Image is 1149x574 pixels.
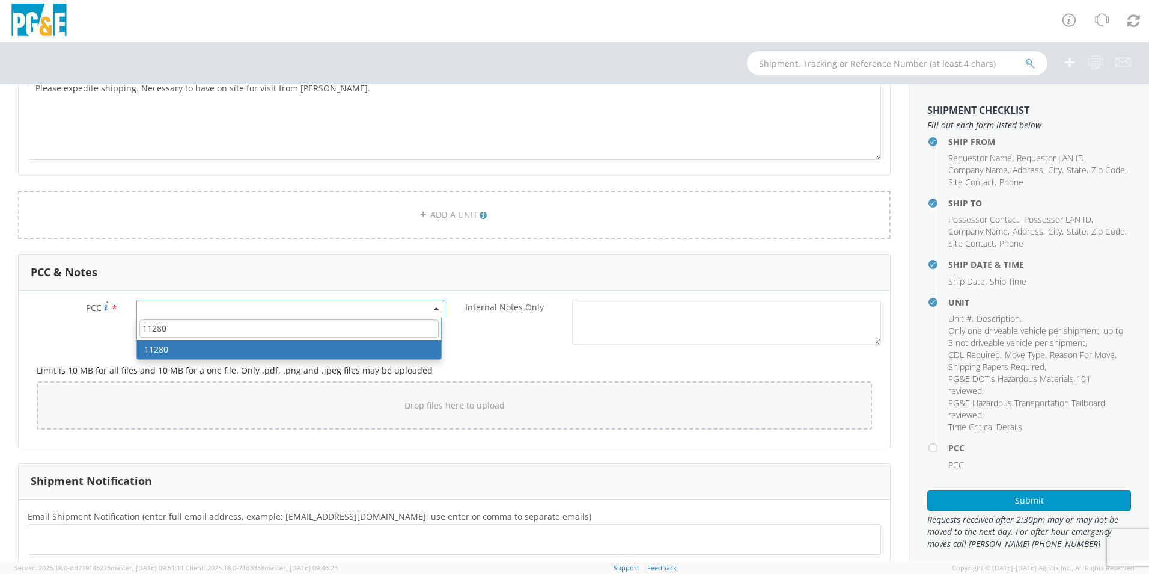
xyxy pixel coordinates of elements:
li: , [948,176,996,188]
li: , [1024,214,1093,226]
span: Fill out each form listed below [927,119,1131,131]
span: City [1048,226,1062,237]
span: Description [977,313,1020,324]
a: Support [614,563,639,572]
a: Feedback [647,563,677,572]
li: , [1013,226,1045,238]
span: Ship Date [948,276,985,287]
span: Shipping Papers Required [948,361,1044,372]
h4: Ship Date & Time [948,260,1131,269]
li: , [1050,349,1117,361]
h3: PCC & Notes [31,267,97,279]
li: , [1067,226,1088,238]
span: Phone [999,238,1023,249]
span: State [1067,226,1087,237]
span: Email Shipment Notification (enter full email address, example: jdoe01@agistix.com, use enter or ... [28,511,591,522]
li: , [1091,164,1127,176]
li: , [948,361,1046,373]
span: PCC [86,302,102,313]
span: Internal Notes Only [465,301,544,313]
a: ADD A UNIT [18,191,891,239]
li: 11280 [137,340,441,359]
span: PG&E DOT's Hazardous Materials 101 reviewed [948,373,1091,397]
h4: Unit [948,298,1131,307]
li: , [948,164,1010,176]
span: Possessor LAN ID [1024,214,1091,225]
span: Address [1013,226,1043,237]
li: , [1017,152,1086,164]
span: master, [DATE] 09:46:25 [264,563,338,572]
li: , [1048,164,1064,176]
span: Possessor Contact [948,214,1019,225]
li: , [948,397,1128,421]
span: State [1067,164,1087,176]
h3: Shipment Notification [31,475,152,487]
li: , [948,214,1021,226]
span: Site Contact [948,176,995,188]
span: Zip Code [1091,164,1125,176]
span: Address [1013,164,1043,176]
li: , [948,373,1128,397]
span: PCC [948,459,964,471]
span: Company Name [948,226,1008,237]
span: Drop files here to upload [404,400,505,411]
span: Phone [999,176,1023,188]
span: master, [DATE] 09:51:11 [111,563,184,572]
li: , [948,152,1014,164]
button: Submit [927,490,1131,511]
h4: PCC [948,443,1131,452]
span: Reason For Move [1050,349,1115,360]
span: Requests received after 2:30pm may or may not be moved to the next day. For after hour emergency ... [927,514,1131,550]
span: Site Contact [948,238,995,249]
span: Requestor Name [948,152,1012,164]
span: Requestor LAN ID [1017,152,1084,164]
span: Company Name [948,164,1008,176]
span: CDL Required [948,349,1000,360]
span: Unit # [948,313,972,324]
span: Move Type [1005,349,1045,360]
input: Shipment, Tracking or Reference Number (at least 4 chars) [747,51,1047,75]
h4: Ship From [948,137,1131,146]
span: Client: 2025.18.0-71d3358 [186,563,338,572]
li: , [977,313,1022,325]
span: City [1048,164,1062,176]
li: , [1067,164,1088,176]
li: , [948,226,1010,238]
li: , [948,349,1002,361]
span: Time Critical Details [948,421,1022,433]
li: , [948,325,1128,349]
span: Server: 2025.18.0-dd719145275 [14,563,184,572]
span: Copyright © [DATE]-[DATE] Agistix Inc., All Rights Reserved [952,563,1135,573]
span: Zip Code [1091,226,1125,237]
li: , [1091,226,1127,238]
li: , [1005,349,1047,361]
span: Only one driveable vehicle per shipment, up to 3 not driveable vehicle per shipment [948,325,1123,348]
li: , [948,238,996,250]
h4: Ship To [948,199,1131,208]
img: pge-logo-06675f144f4cfa6a6814.png [9,4,69,39]
li: , [1048,226,1064,238]
span: PG&E Hazardous Transportation Tailboard reviewed [948,397,1105,421]
li: , [1013,164,1045,176]
li: , [948,313,974,325]
li: , [948,276,987,288]
strong: Shipment Checklist [927,103,1029,117]
h5: Limit is 10 MB for all files and 10 MB for a one file. Only .pdf, .png and .jpeg files may be upl... [37,366,872,375]
span: Ship Time [990,276,1026,287]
